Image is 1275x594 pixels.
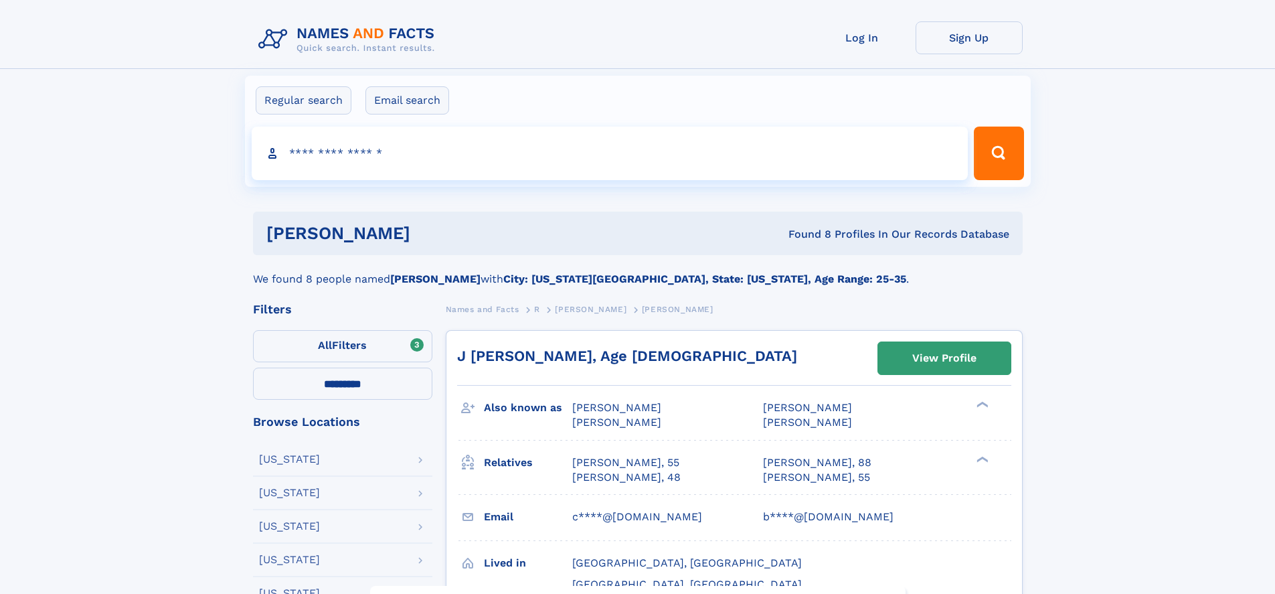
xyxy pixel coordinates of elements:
[259,488,320,498] div: [US_STATE]
[503,273,906,285] b: City: [US_STATE][GEOGRAPHIC_DATA], State: [US_STATE], Age Range: 25-35
[484,396,572,419] h3: Also known as
[484,506,572,528] h3: Email
[763,416,852,429] span: [PERSON_NAME]
[642,305,713,314] span: [PERSON_NAME]
[365,86,449,115] label: Email search
[572,470,681,485] a: [PERSON_NAME], 48
[318,339,332,352] span: All
[390,273,481,285] b: [PERSON_NAME]
[572,401,661,414] span: [PERSON_NAME]
[973,455,989,463] div: ❯
[973,400,989,409] div: ❯
[572,455,679,470] a: [PERSON_NAME], 55
[555,305,626,314] span: [PERSON_NAME]
[252,127,968,180] input: search input
[253,303,432,315] div: Filters
[534,305,540,314] span: R
[484,451,572,474] h3: Relatives
[878,342,1011,374] a: View Profile
[974,127,1023,180] button: Search Button
[446,301,519,317] a: Names and Facts
[256,86,351,115] label: Regular search
[763,470,870,485] a: [PERSON_NAME], 55
[484,552,572,575] h3: Lived in
[572,416,661,429] span: [PERSON_NAME]
[572,556,802,569] span: [GEOGRAPHIC_DATA], [GEOGRAPHIC_DATA]
[763,455,871,470] a: [PERSON_NAME], 88
[253,330,432,362] label: Filters
[457,348,797,364] a: J [PERSON_NAME], Age [DEMOGRAPHIC_DATA]
[534,301,540,317] a: R
[259,521,320,532] div: [US_STATE]
[599,227,1009,242] div: Found 8 Profiles In Our Records Database
[253,416,432,428] div: Browse Locations
[266,225,600,242] h1: [PERSON_NAME]
[259,554,320,565] div: [US_STATE]
[916,21,1023,54] a: Sign Up
[912,343,976,374] div: View Profile
[253,255,1023,287] div: We found 8 people named with .
[809,21,916,54] a: Log In
[555,301,626,317] a: [PERSON_NAME]
[763,401,852,414] span: [PERSON_NAME]
[253,21,446,58] img: Logo Names and Facts
[572,578,802,591] span: [GEOGRAPHIC_DATA], [GEOGRAPHIC_DATA]
[259,454,320,465] div: [US_STATE]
